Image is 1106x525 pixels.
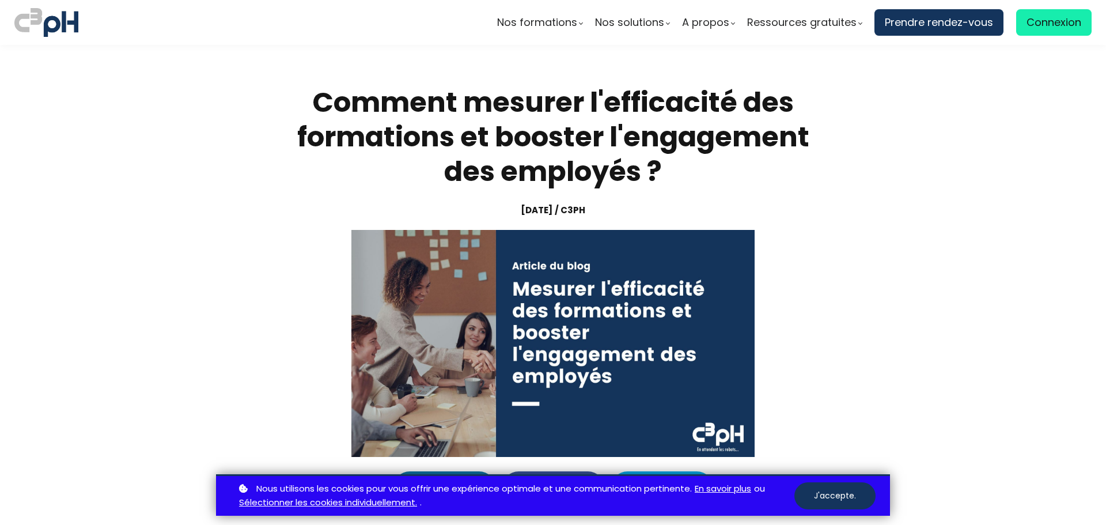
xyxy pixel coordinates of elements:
p: ou . [236,482,794,511]
span: Nos solutions [595,14,664,31]
a: En savoir plus [695,482,751,496]
span: Nous utilisons les cookies pour vous offrir une expérience optimale et une communication pertinente. [256,482,692,496]
a: Prendre rendez-vous [874,9,1003,36]
span: Connexion [1027,14,1081,31]
button: Partager [393,471,496,505]
a: Sélectionner les cookies individuellement. [239,496,417,510]
button: Partager [502,471,605,505]
h1: Comment mesurer l'efficacité des formations et booster l'engagement des employés ? [285,85,821,189]
span: Prendre rendez-vous [885,14,993,31]
span: A propos [682,14,729,31]
button: Partager [611,471,714,505]
img: logo C3PH [14,6,78,39]
img: 789a7e869b00156004aeae21c6c66a59.jpg [351,230,755,457]
button: J'accepte. [794,482,876,509]
span: Nos formations [497,14,577,31]
a: Connexion [1016,9,1092,36]
span: Ressources gratuites [747,14,857,31]
div: [DATE] / C3pH [285,203,821,217]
